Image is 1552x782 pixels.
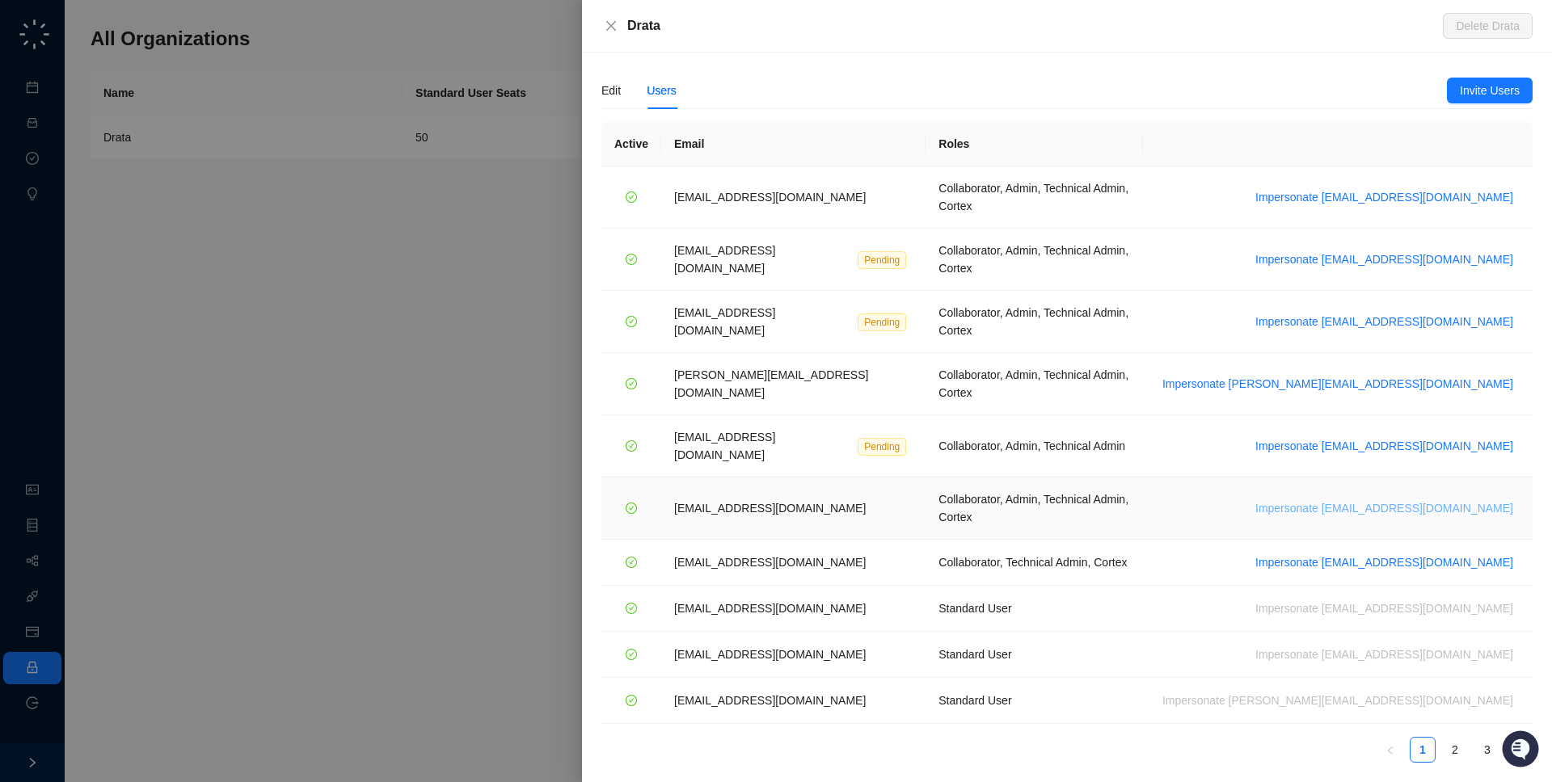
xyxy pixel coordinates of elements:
[674,368,868,399] span: [PERSON_NAME][EMAIL_ADDRESS][DOMAIN_NAME]
[1249,645,1520,664] button: Impersonate [EMAIL_ADDRESS][DOMAIN_NAME]
[926,229,1143,291] td: Collaborator, Admin, Technical Admin, Cortex
[626,502,637,514] span: check-circle
[858,313,906,331] span: Pending
[1162,375,1513,393] span: Impersonate [PERSON_NAME][EMAIL_ADDRESS][DOMAIN_NAME]
[1255,553,1513,571] span: Impersonate [EMAIL_ADDRESS][DOMAIN_NAME]
[626,557,637,568] span: check-circle
[1442,737,1468,763] li: 2
[626,378,637,389] span: check-circle
[1255,188,1513,206] span: Impersonate [EMAIL_ADDRESS][DOMAIN_NAME]
[16,228,29,241] div: 📚
[1249,553,1520,572] button: Impersonate [EMAIL_ADDRESS][DOMAIN_NAME]
[1500,729,1544,772] iframe: Open customer support
[926,540,1143,586] td: Collaborator, Technical Admin, Cortex
[16,65,294,90] p: Welcome 👋
[1255,499,1513,517] span: Impersonate [EMAIL_ADDRESS][DOMAIN_NAME]
[626,649,637,660] span: check-circle
[16,16,48,48] img: Swyft AI
[674,306,775,337] span: [EMAIL_ADDRESS][DOMAIN_NAME]
[926,632,1143,678] td: Standard User
[161,266,196,278] span: Pylon
[1475,738,1499,762] a: 3
[605,19,618,32] span: close
[1249,312,1520,331] button: Impersonate [EMAIL_ADDRESS][DOMAIN_NAME]
[16,146,45,175] img: 5124521997842_fc6d7dfcefe973c2e489_88.png
[926,415,1143,477] td: Collaborator, Admin, Technical Admin
[674,191,866,204] span: [EMAIL_ADDRESS][DOMAIN_NAME]
[661,122,926,166] th: Email
[601,122,661,166] th: Active
[674,648,866,661] span: [EMAIL_ADDRESS][DOMAIN_NAME]
[627,16,1443,36] div: Drata
[601,82,621,99] div: Edit
[674,244,775,275] span: [EMAIL_ADDRESS][DOMAIN_NAME]
[1474,737,1500,763] li: 3
[1447,78,1533,103] button: Invite Users
[16,90,294,116] h2: How can we help?
[1411,738,1435,762] a: 1
[647,82,677,99] div: Users
[1255,313,1513,330] span: Impersonate [EMAIL_ADDRESS][DOMAIN_NAME]
[1249,599,1520,618] button: Impersonate [EMAIL_ADDRESS][DOMAIN_NAME]
[601,16,621,36] button: Close
[1249,436,1520,456] button: Impersonate [EMAIL_ADDRESS][DOMAIN_NAME]
[1255,437,1513,455] span: Impersonate [EMAIL_ADDRESS][DOMAIN_NAME]
[626,440,637,452] span: check-circle
[674,502,866,515] span: [EMAIL_ADDRESS][DOMAIN_NAME]
[926,586,1143,632] td: Standard User
[926,166,1143,229] td: Collaborator, Admin, Technical Admin, Cortex
[674,602,866,615] span: [EMAIL_ADDRESS][DOMAIN_NAME]
[858,438,906,456] span: Pending
[1377,737,1403,763] li: Previous Page
[1156,691,1520,710] button: Impersonate [PERSON_NAME][EMAIL_ADDRESS][DOMAIN_NAME]
[926,291,1143,353] td: Collaborator, Admin, Technical Admin, Cortex
[1460,82,1520,99] span: Invite Users
[926,678,1143,724] td: Standard User
[858,251,906,269] span: Pending
[1377,737,1403,763] button: left
[55,162,205,175] div: We're available if you need us!
[1410,737,1436,763] li: 1
[1255,250,1513,268] span: Impersonate [EMAIL_ADDRESS][DOMAIN_NAME]
[55,146,265,162] div: Start new chat
[89,226,124,242] span: Status
[926,477,1143,540] td: Collaborator, Admin, Technical Admin, Cortex
[10,220,66,249] a: 📚Docs
[626,191,637,203] span: check-circle
[674,694,866,707] span: [EMAIL_ADDRESS][DOMAIN_NAME]
[32,226,60,242] span: Docs
[626,603,637,614] span: check-circle
[926,122,1143,166] th: Roles
[73,228,86,241] div: 📶
[1385,746,1395,755] span: left
[674,431,775,461] span: [EMAIL_ADDRESS][DOMAIN_NAME]
[1249,498,1520,518] button: Impersonate [EMAIL_ADDRESS][DOMAIN_NAME]
[114,265,196,278] a: Powered byPylon
[66,220,131,249] a: 📶Status
[1249,250,1520,269] button: Impersonate [EMAIL_ADDRESS][DOMAIN_NAME]
[626,254,637,265] span: check-circle
[674,556,866,569] span: [EMAIL_ADDRESS][DOMAIN_NAME]
[275,151,294,170] button: Start new chat
[926,353,1143,415] td: Collaborator, Admin, Technical Admin, Cortex
[626,316,637,327] span: check-circle
[1249,187,1520,207] button: Impersonate [EMAIL_ADDRESS][DOMAIN_NAME]
[1443,738,1467,762] a: 2
[1443,13,1533,39] button: Delete Drata
[626,695,637,706] span: check-circle
[1156,374,1520,393] button: Impersonate [PERSON_NAME][EMAIL_ADDRESS][DOMAIN_NAME]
